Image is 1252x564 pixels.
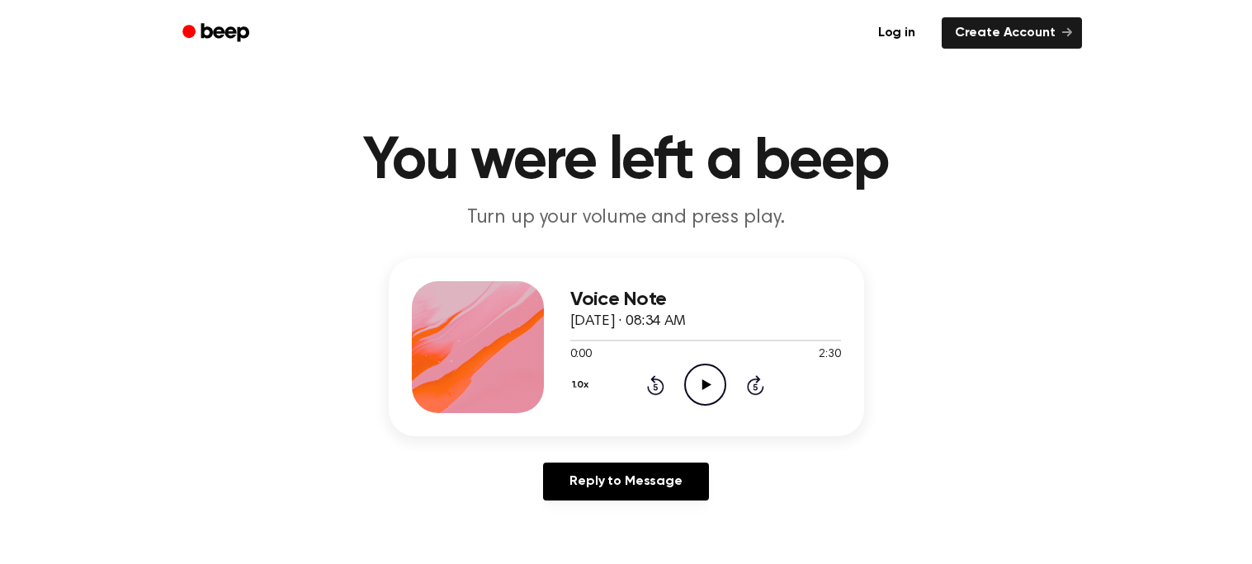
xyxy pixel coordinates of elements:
a: Reply to Message [543,463,708,501]
h1: You were left a beep [204,132,1049,191]
p: Turn up your volume and press play. [309,204,943,232]
a: Beep [171,17,264,49]
span: [DATE] · 08:34 AM [570,314,686,329]
span: 0:00 [570,346,592,364]
h3: Voice Note [570,289,841,311]
a: Log in [862,14,932,52]
span: 2:30 [819,346,840,364]
a: Create Account [942,17,1082,49]
button: 1.0x [570,371,595,399]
